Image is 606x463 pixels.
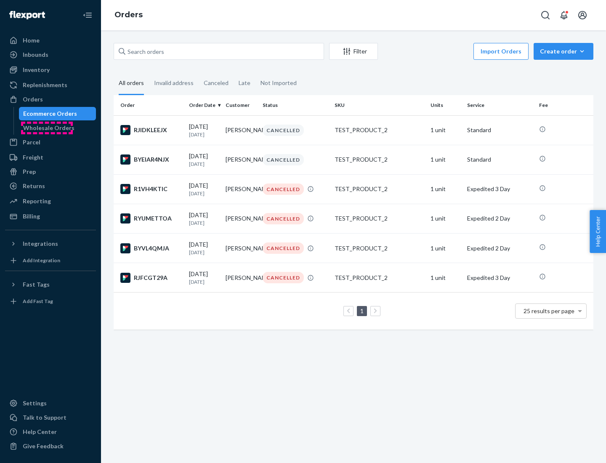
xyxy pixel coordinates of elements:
a: Wholesale Orders [19,121,96,135]
th: Order [114,95,186,115]
a: Settings [5,396,96,410]
th: SKU [331,95,427,115]
div: TEST_PRODUCT_2 [335,185,424,193]
a: Inventory [5,63,96,77]
div: BYEIAR4NJX [120,154,182,165]
td: [PERSON_NAME] [222,174,259,204]
p: Expedited 2 Day [467,214,532,223]
td: 1 unit [427,174,464,204]
p: Expedited 3 Day [467,274,532,282]
div: Fast Tags [23,280,50,289]
div: Customer [226,101,255,109]
button: Close Navigation [79,7,96,24]
th: Fee [536,95,593,115]
div: Returns [23,182,45,190]
div: Help Center [23,428,57,436]
div: Reporting [23,197,51,205]
div: Parcel [23,138,40,146]
th: Status [259,95,331,115]
div: Wholesale Orders [23,124,74,132]
div: Not Imported [260,72,297,94]
td: [PERSON_NAME] [222,145,259,174]
div: TEST_PRODUCT_2 [335,214,424,223]
a: Ecommerce Orders [19,107,96,120]
div: CANCELLED [263,184,304,195]
a: Reporting [5,194,96,208]
div: Inventory [23,66,50,74]
button: Give Feedback [5,439,96,453]
div: R1VH4KTIC [120,184,182,194]
div: TEST_PRODUCT_2 [335,155,424,164]
div: CANCELLED [263,154,304,165]
td: 1 unit [427,204,464,233]
span: 25 results per page [524,307,574,314]
div: Home [23,36,40,45]
button: Open Search Box [537,7,554,24]
p: [DATE] [189,131,219,138]
a: Replenishments [5,78,96,92]
div: [DATE] [189,270,219,285]
p: Standard [467,155,532,164]
div: [DATE] [189,211,219,226]
td: [PERSON_NAME] [222,115,259,145]
div: Ecommerce Orders [23,109,77,118]
div: CANCELLED [263,125,304,136]
button: Filter [329,43,378,60]
div: RYUMETTOA [120,213,182,224]
div: Add Integration [23,257,60,264]
a: Orders [5,93,96,106]
a: Home [5,34,96,47]
p: [DATE] [189,190,219,197]
div: RJIDKLEEJX [120,125,182,135]
button: Fast Tags [5,278,96,291]
div: Canceled [204,72,229,94]
a: Returns [5,179,96,193]
a: Add Fast Tag [5,295,96,308]
div: Freight [23,153,43,162]
button: Create order [534,43,593,60]
div: Invalid address [154,72,194,94]
a: Parcel [5,136,96,149]
a: Billing [5,210,96,223]
a: Inbounds [5,48,96,61]
button: Help Center [590,210,606,253]
div: Late [239,72,250,94]
img: Flexport logo [9,11,45,19]
td: [PERSON_NAME] [222,263,259,293]
div: CANCELLED [263,272,304,283]
p: Expedited 3 Day [467,185,532,193]
p: Expedited 2 Day [467,244,532,253]
div: TEST_PRODUCT_2 [335,274,424,282]
a: Orders [114,10,143,19]
div: Prep [23,168,36,176]
div: Give Feedback [23,442,64,450]
button: Open account menu [574,7,591,24]
div: RJFCGT29A [120,273,182,283]
th: Units [427,95,464,115]
div: [DATE] [189,152,219,168]
button: Import Orders [473,43,529,60]
a: Freight [5,151,96,164]
td: 1 unit [427,115,464,145]
th: Order Date [186,95,222,115]
p: [DATE] [189,219,219,226]
button: Open notifications [555,7,572,24]
div: Talk to Support [23,413,66,422]
p: [DATE] [189,160,219,168]
a: Prep [5,165,96,178]
div: CANCELLED [263,242,304,254]
p: Standard [467,126,532,134]
td: 1 unit [427,234,464,263]
div: Filter [330,47,377,56]
p: [DATE] [189,278,219,285]
button: Integrations [5,237,96,250]
a: Talk to Support [5,411,96,424]
td: [PERSON_NAME] [222,234,259,263]
div: Create order [540,47,587,56]
div: Integrations [23,239,58,248]
th: Service [464,95,536,115]
div: Settings [23,399,47,407]
input: Search orders [114,43,324,60]
ol: breadcrumbs [108,3,149,27]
